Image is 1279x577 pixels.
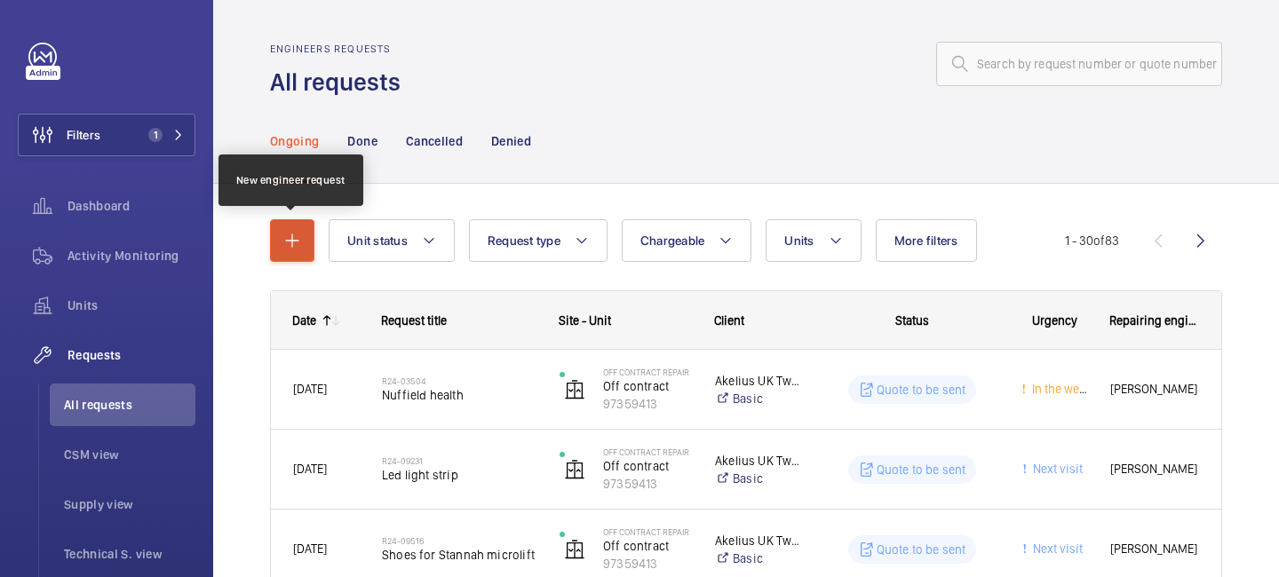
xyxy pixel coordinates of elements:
[1065,234,1119,247] span: 1 - 30 83
[293,382,327,396] span: [DATE]
[329,219,455,262] button: Unit status
[559,313,611,328] span: Site - Unit
[564,379,585,400] img: elevator.svg
[67,126,100,144] span: Filters
[1093,233,1105,248] span: of
[895,313,929,328] span: Status
[603,537,692,555] p: Off contract
[715,372,803,390] p: Akelius UK Twelve Ltd
[382,386,536,404] span: Nuffield health
[622,219,752,262] button: Chargeable
[564,459,585,480] img: elevator.svg
[270,132,319,150] p: Ongoing
[382,535,536,546] h2: R24-09516
[488,233,560,248] span: Request type
[603,395,692,413] p: 97359413
[382,375,536,386] h2: R24-03504
[68,247,195,265] span: Activity Monitoring
[603,367,692,377] p: Off Contract Repair
[1110,379,1199,399] span: [PERSON_NAME]
[715,549,803,567] a: Basic
[1110,459,1199,479] span: [PERSON_NAME]
[640,233,705,248] span: Chargeable
[715,470,803,487] a: Basic
[715,452,803,470] p: Akelius UK Twelve Ltd
[1029,541,1083,556] span: Next visit
[1032,313,1077,328] span: Urgency
[382,455,536,466] h2: R24-09231
[877,461,966,478] p: Quote to be sent
[381,313,447,328] span: Request title
[292,313,316,328] div: Date
[68,197,195,215] span: Dashboard
[714,313,744,328] span: Client
[1109,313,1200,328] span: Repairing engineer
[293,462,327,476] span: [DATE]
[877,381,966,399] p: Quote to be sent
[18,114,195,156] button: Filters1
[876,219,977,262] button: More filters
[1110,539,1199,559] span: [PERSON_NAME]
[877,541,966,558] p: Quote to be sent
[64,396,195,414] span: All requests
[936,42,1222,86] input: Search by request number or quote number
[469,219,608,262] button: Request type
[382,546,536,564] span: Shoes for Stannah microlift
[715,532,803,549] p: Akelius UK Twelve Ltd
[347,233,408,248] span: Unit status
[64,495,195,513] span: Supply view
[603,526,692,537] p: Off Contract Repair
[491,132,531,150] p: Denied
[68,296,195,314] span: Units
[347,132,377,150] p: Done
[270,66,411,99] h1: All requests
[64,446,195,463] span: CSM view
[406,132,463,150] p: Cancelled
[894,233,958,248] span: More filters
[603,447,692,457] p: Off Contract Repair
[293,541,327,556] span: [DATE]
[148,128,163,142] span: 1
[766,219,861,262] button: Units
[236,172,346,188] div: New engineer request
[564,539,585,560] img: elevator.svg
[603,475,692,493] p: 97359413
[270,43,411,55] h2: Engineers requests
[715,390,803,407] a: Basic
[382,466,536,484] span: Led light strip
[603,377,692,395] p: Off contract
[64,545,195,563] span: Technical S. view
[1029,462,1083,476] span: Next visit
[784,233,814,248] span: Units
[68,346,195,364] span: Requests
[603,457,692,475] p: Off contract
[1029,382,1092,396] span: In the week
[603,555,692,573] p: 97359413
